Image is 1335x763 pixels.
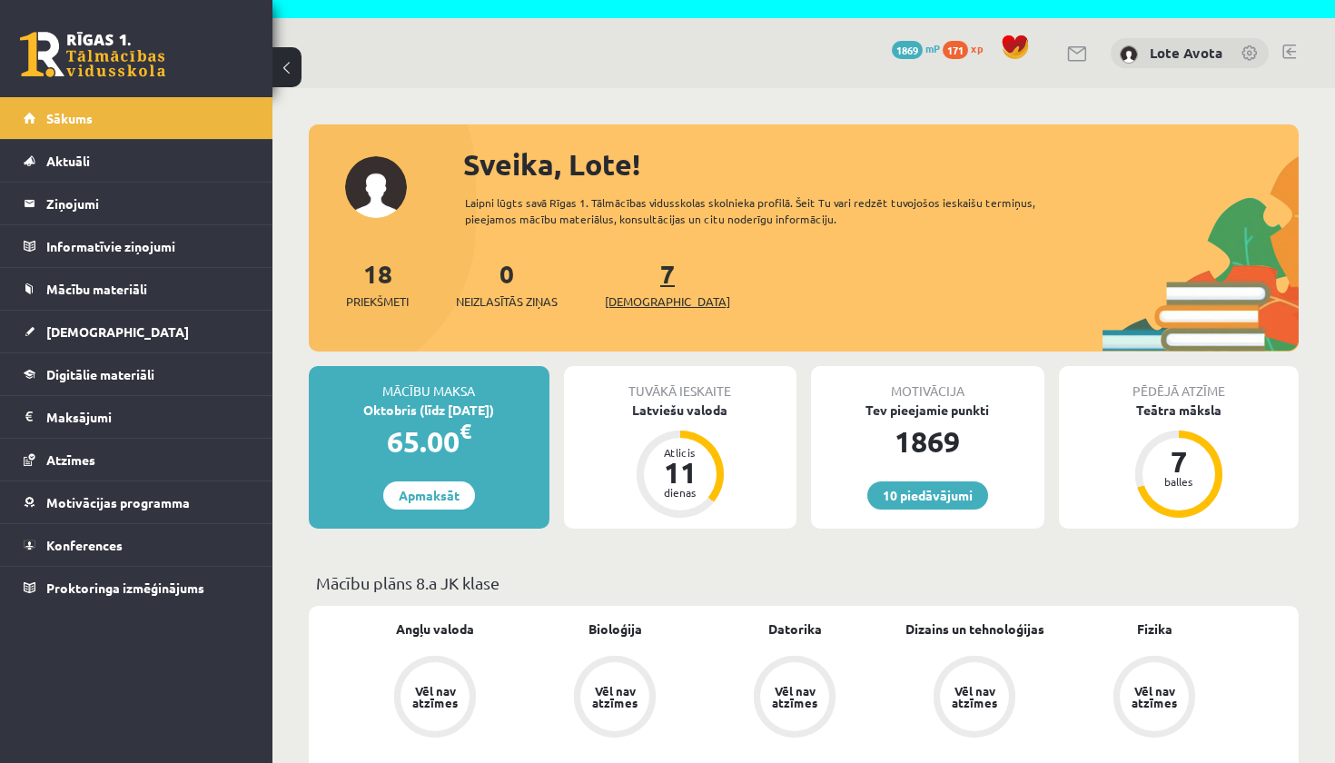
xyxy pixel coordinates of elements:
[564,366,797,401] div: Tuvākā ieskaite
[925,41,940,55] span: mP
[20,32,165,77] a: Rīgas 1. Tālmācības vidusskola
[811,401,1044,420] div: Tev pieejamie punkti
[46,451,95,468] span: Atzīmes
[309,401,549,420] div: Oktobris (līdz [DATE])
[1129,685,1180,708] div: Vēl nav atzīmes
[943,41,992,55] a: 171 xp
[605,292,730,311] span: [DEMOGRAPHIC_DATA]
[24,225,250,267] a: Informatīvie ziņojumi
[605,257,730,311] a: 7[DEMOGRAPHIC_DATA]
[564,401,797,420] div: Latviešu valoda
[24,268,250,310] a: Mācību materiāli
[46,183,250,224] legend: Ziņojumi
[589,685,640,708] div: Vēl nav atzīmes
[456,257,558,311] a: 0Neizlasītās ziņas
[705,656,885,741] a: Vēl nav atzīmes
[653,487,707,498] div: dienas
[867,481,988,510] a: 10 piedāvājumi
[24,481,250,523] a: Motivācijas programma
[24,183,250,224] a: Ziņojumi
[346,292,409,311] span: Priekšmeti
[463,143,1299,186] div: Sveika, Lote!
[811,366,1044,401] div: Motivācija
[892,41,940,55] a: 1869 mP
[465,194,1059,227] div: Laipni lūgts savā Rīgas 1. Tālmācības vidusskolas skolnieka profilā. Šeit Tu vari redzēt tuvojošo...
[24,439,250,481] a: Atzīmes
[885,656,1064,741] a: Vēl nav atzīmes
[46,110,93,126] span: Sākums
[309,366,549,401] div: Mācību maksa
[345,656,525,741] a: Vēl nav atzīmes
[525,656,705,741] a: Vēl nav atzīmes
[383,481,475,510] a: Apmaksāt
[1137,619,1172,639] a: Fizika
[46,366,154,382] span: Digitālie materiāli
[971,41,983,55] span: xp
[46,494,190,510] span: Motivācijas programma
[46,537,123,553] span: Konferences
[346,257,409,311] a: 18Priekšmeti
[46,396,250,438] legend: Maksājumi
[46,281,147,297] span: Mācību materiāli
[811,420,1044,463] div: 1869
[24,396,250,438] a: Maksājumi
[1064,656,1244,741] a: Vēl nav atzīmes
[1120,45,1138,64] img: Lote Avota
[1059,366,1300,401] div: Pēdējā atzīme
[410,685,460,708] div: Vēl nav atzīmes
[46,323,189,340] span: [DEMOGRAPHIC_DATA]
[396,619,474,639] a: Angļu valoda
[316,570,1291,595] p: Mācību plāns 8.a JK klase
[24,311,250,352] a: [DEMOGRAPHIC_DATA]
[949,685,1000,708] div: Vēl nav atzīmes
[460,418,471,444] span: €
[456,292,558,311] span: Neizlasītās ziņas
[1152,476,1206,487] div: balles
[653,458,707,487] div: 11
[768,619,822,639] a: Datorika
[1059,401,1300,520] a: Teātra māksla 7 balles
[653,447,707,458] div: Atlicis
[46,225,250,267] legend: Informatīvie ziņojumi
[1150,44,1222,62] a: Lote Avota
[24,567,250,609] a: Proktoringa izmēģinājums
[943,41,968,59] span: 171
[892,41,923,59] span: 1869
[905,619,1044,639] a: Dizains un tehnoloģijas
[309,420,549,463] div: 65.00
[24,353,250,395] a: Digitālie materiāli
[24,140,250,182] a: Aktuāli
[1059,401,1300,420] div: Teātra māksla
[24,97,250,139] a: Sākums
[46,580,204,596] span: Proktoringa izmēģinājums
[24,524,250,566] a: Konferences
[564,401,797,520] a: Latviešu valoda Atlicis 11 dienas
[1152,447,1206,476] div: 7
[46,153,90,169] span: Aktuāli
[769,685,820,708] div: Vēl nav atzīmes
[588,619,642,639] a: Bioloģija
